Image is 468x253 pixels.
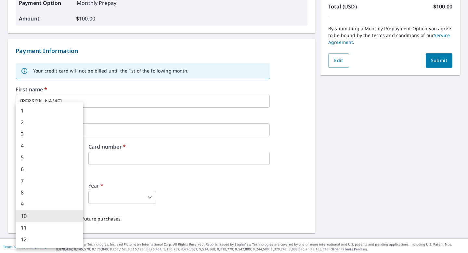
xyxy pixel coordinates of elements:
li: 6 [16,163,83,175]
li: 12 [16,233,83,245]
li: 9 [16,198,83,210]
li: 1 [16,105,83,116]
li: 2 [16,116,83,128]
li: 8 [16,187,83,198]
li: 7 [16,175,83,187]
li: 5 [16,152,83,163]
li: 3 [16,128,83,140]
li: 11 [16,222,83,233]
li: 4 [16,140,83,152]
li: 10 [16,210,83,222]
